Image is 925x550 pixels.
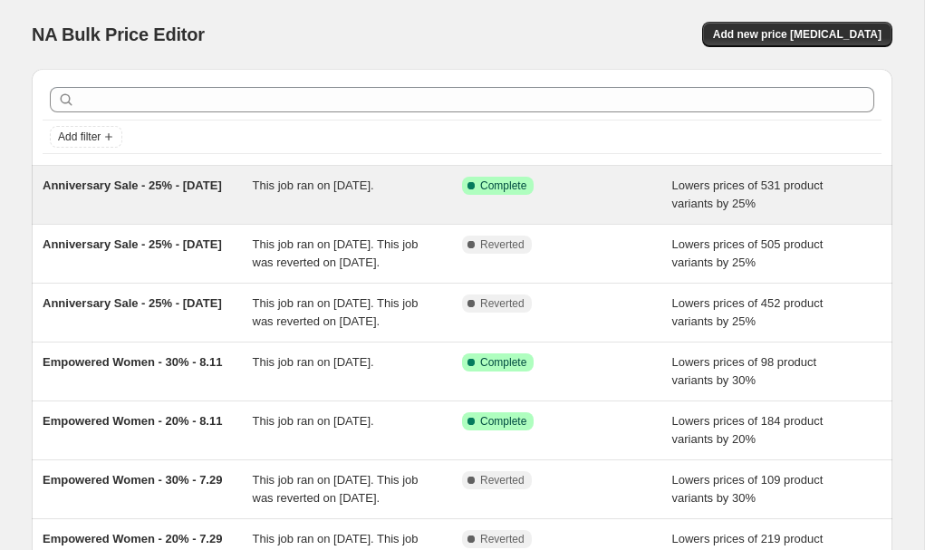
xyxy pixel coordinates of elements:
[253,237,419,269] span: This job ran on [DATE]. This job was reverted on [DATE].
[480,414,526,429] span: Complete
[43,532,222,545] span: Empowered Women - 20% - 7.29
[672,179,824,210] span: Lowers prices of 531 product variants by 25%
[253,355,374,369] span: This job ran on [DATE].
[480,473,525,487] span: Reverted
[480,355,526,370] span: Complete
[43,296,222,310] span: Anniversary Sale - 25% - [DATE]
[480,532,525,546] span: Reverted
[253,179,374,192] span: This job ran on [DATE].
[672,237,824,269] span: Lowers prices of 505 product variants by 25%
[672,473,824,505] span: Lowers prices of 109 product variants by 30%
[253,414,374,428] span: This job ran on [DATE].
[672,296,824,328] span: Lowers prices of 452 product variants by 25%
[43,414,222,428] span: Empowered Women - 20% - 8.11
[480,237,525,252] span: Reverted
[672,414,824,446] span: Lowers prices of 184 product variants by 20%
[480,179,526,193] span: Complete
[672,355,817,387] span: Lowers prices of 98 product variants by 30%
[50,126,122,148] button: Add filter
[43,237,222,251] span: Anniversary Sale - 25% - [DATE]
[58,130,101,144] span: Add filter
[43,179,222,192] span: Anniversary Sale - 25% - [DATE]
[702,22,892,47] button: Add new price [MEDICAL_DATA]
[43,355,222,369] span: Empowered Women - 30% - 8.11
[480,296,525,311] span: Reverted
[713,27,882,42] span: Add new price [MEDICAL_DATA]
[32,24,205,44] span: NA Bulk Price Editor
[253,473,419,505] span: This job ran on [DATE]. This job was reverted on [DATE].
[253,296,419,328] span: This job ran on [DATE]. This job was reverted on [DATE].
[43,473,222,487] span: Empowered Women - 30% - 7.29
